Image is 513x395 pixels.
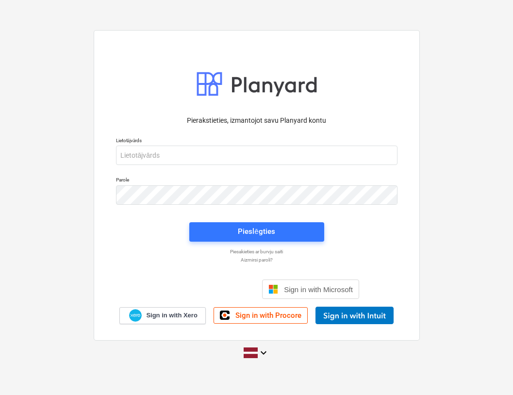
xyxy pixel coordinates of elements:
[116,177,397,185] p: Parole
[284,285,353,294] span: Sign in with Microsoft
[116,137,397,146] p: Lietotājvārds
[146,311,197,320] span: Sign in with Xero
[116,146,397,165] input: Lietotājvārds
[189,222,324,242] button: Pieslēgties
[116,115,397,126] p: Pierakstieties, izmantojot savu Planyard kontu
[119,307,206,324] a: Sign in with Xero
[268,284,278,294] img: Microsoft logo
[129,309,142,322] img: Xero logo
[238,225,275,238] div: Pieslēgties
[258,347,269,359] i: keyboard_arrow_down
[111,257,402,263] a: Aizmirsi paroli?
[149,279,259,300] iframe: Poga Pierakstīties ar Google kontu
[111,248,402,255] a: Piesakieties ar burvju saiti
[214,307,308,324] a: Sign in with Procore
[235,311,301,320] span: Sign in with Procore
